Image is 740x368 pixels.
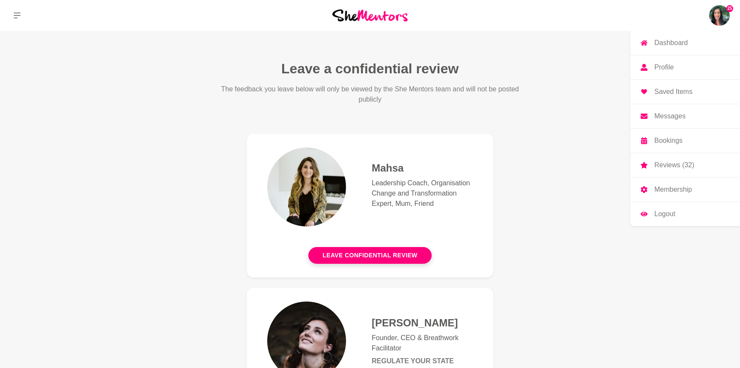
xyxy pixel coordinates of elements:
[709,5,730,26] img: Hema Prashar
[630,104,740,128] a: Messages
[372,357,473,365] h6: Regulate Your State
[654,64,674,71] p: Profile
[654,113,686,120] p: Messages
[630,153,740,177] a: Reviews (32)
[630,80,740,104] a: Saved Items
[630,31,740,55] a: Dashboard
[308,247,431,264] button: Leave confidential review
[654,88,692,95] p: Saved Items
[654,39,688,46] p: Dashboard
[219,84,521,105] p: The feedback you leave below will only be viewed by the She Mentors team and will not be posted p...
[709,5,730,26] a: Hema Prashar25DashboardProfileSaved ItemsMessagesBookingsReviews (32)MembershipLogout
[281,60,459,77] h1: Leave a confidential review
[372,162,473,175] h4: Mahsa
[372,333,473,353] p: Founder, CEO & Breathwork Facilitator
[630,129,740,153] a: Bookings
[372,317,473,329] h4: [PERSON_NAME]
[726,5,733,12] span: 25
[372,178,473,209] p: Leadership Coach, Organisation Change and Transformation Expert, Mum, Friend
[247,134,493,278] a: MahsaLeadership Coach, Organisation Change and Transformation Expert, Mum, FriendLeave confidenti...
[654,162,694,169] p: Reviews (32)
[654,211,675,217] p: Logout
[332,9,408,21] img: She Mentors Logo
[630,55,740,79] a: Profile
[654,137,683,144] p: Bookings
[654,186,692,193] p: Membership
